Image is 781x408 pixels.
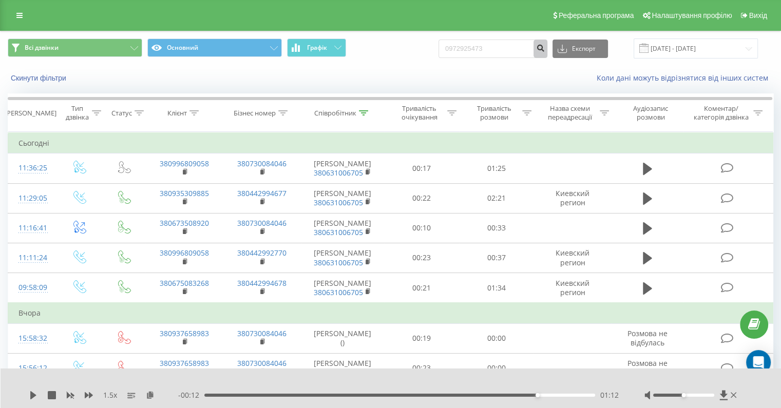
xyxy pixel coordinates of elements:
[307,44,327,51] span: Графік
[559,11,634,20] span: Реферальна програма
[237,278,287,288] a: 380442994678
[8,303,773,323] td: Вчора
[160,159,209,168] a: 380996809058
[459,183,534,213] td: 02:21
[160,188,209,198] a: 380935309885
[468,104,520,122] div: Тривалість розмови
[301,323,385,353] td: [PERSON_NAME] ()
[301,273,385,303] td: [PERSON_NAME]
[237,159,287,168] a: 380730084046
[301,353,385,383] td: [PERSON_NAME] ()
[18,278,46,298] div: 09:58:09
[627,358,668,377] span: Розмова не відбулась
[237,328,287,338] a: 380730084046
[459,213,534,243] td: 00:33
[237,248,287,258] a: 380442992770
[385,213,459,243] td: 00:10
[18,218,46,238] div: 11:16:41
[160,328,209,338] a: 380937658983
[237,358,287,368] a: 380730084046
[237,218,287,228] a: 380730084046
[301,183,385,213] td: [PERSON_NAME]
[18,328,46,348] div: 15:58:32
[65,104,89,122] div: Тип дзвінка
[600,390,619,400] span: 01:12
[5,109,56,118] div: [PERSON_NAME]
[459,153,534,183] td: 01:25
[147,38,282,57] button: Основний
[18,248,46,268] div: 11:11:24
[167,109,187,118] div: Клієнт
[459,243,534,273] td: 00:37
[749,11,767,20] span: Вихід
[301,243,385,273] td: [PERSON_NAME]
[385,153,459,183] td: 00:17
[234,109,276,118] div: Бізнес номер
[746,350,771,375] div: Open Intercom Messenger
[681,393,685,397] div: Accessibility label
[314,109,356,118] div: Співробітник
[459,273,534,303] td: 01:34
[385,183,459,213] td: 00:22
[160,248,209,258] a: 380996809058
[439,40,547,58] input: Пошук за номером
[178,390,204,400] span: - 00:12
[534,273,611,303] td: Киевский регион
[314,258,363,267] a: 380631006705
[385,353,459,383] td: 00:23
[385,323,459,353] td: 00:19
[160,218,209,228] a: 380673508920
[621,104,681,122] div: Аудіозапис розмови
[534,183,611,213] td: Киевский регион
[314,198,363,207] a: 380631006705
[385,273,459,303] td: 00:21
[8,133,773,153] td: Сьогодні
[160,358,209,368] a: 380937658983
[160,278,209,288] a: 380675083268
[459,323,534,353] td: 00:00
[627,328,668,347] span: Розмова не відбулась
[8,38,142,57] button: Всі дзвінки
[394,104,445,122] div: Тривалість очікування
[111,109,132,118] div: Статус
[314,168,363,178] a: 380631006705
[652,11,732,20] span: Налаштування профілю
[553,40,608,58] button: Експорт
[691,104,751,122] div: Коментар/категорія дзвінка
[385,243,459,273] td: 00:23
[301,153,385,183] td: [PERSON_NAME]
[18,358,46,378] div: 15:56:12
[534,243,611,273] td: Киевский регион
[597,73,773,83] a: Коли дані можуть відрізнятися вiд інших систем
[301,213,385,243] td: [PERSON_NAME]
[8,73,71,83] button: Скинути фільтри
[18,158,46,178] div: 11:36:25
[103,390,117,400] span: 1.5 x
[314,227,363,237] a: 380631006705
[237,188,287,198] a: 380442994677
[536,393,540,397] div: Accessibility label
[18,188,46,208] div: 11:29:05
[459,353,534,383] td: 00:00
[287,38,346,57] button: Графік
[25,44,59,52] span: Всі дзвінки
[543,104,597,122] div: Назва схеми переадресації
[314,287,363,297] a: 380631006705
